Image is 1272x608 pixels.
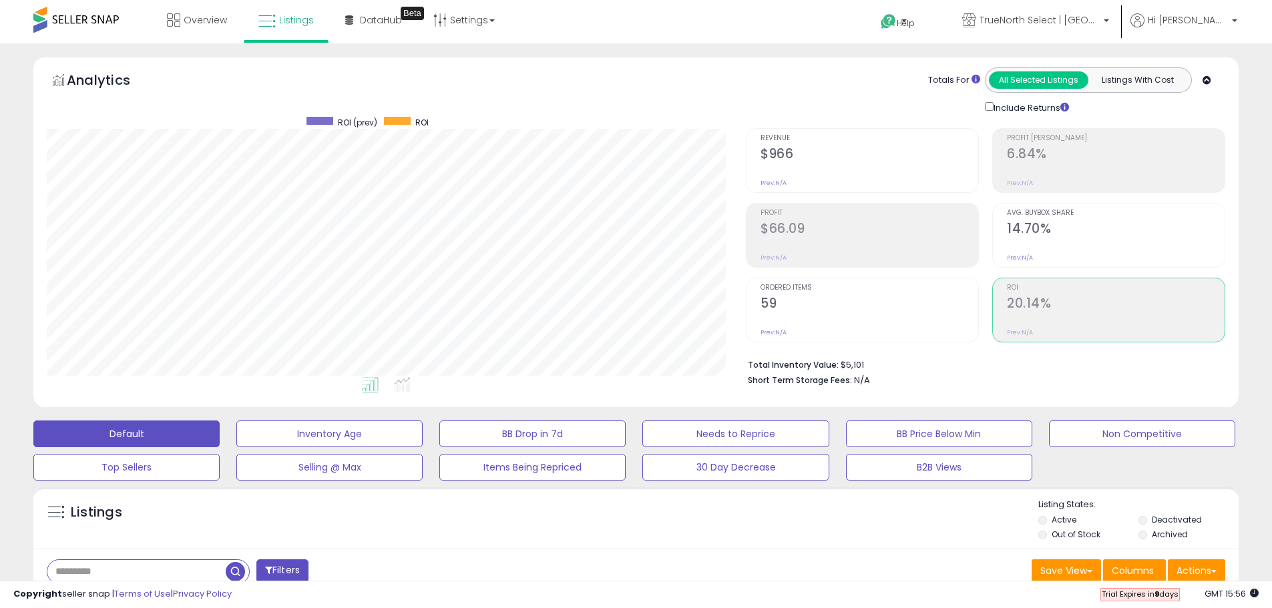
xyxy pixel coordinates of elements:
button: Default [33,420,220,447]
a: Privacy Policy [173,587,232,600]
h2: 59 [761,296,978,314]
button: Filters [256,559,308,583]
li: $5,101 [748,356,1215,372]
a: Hi [PERSON_NAME] [1130,13,1237,43]
strong: Copyright [13,587,62,600]
h2: 20.14% [1007,296,1225,314]
span: ROI [1007,284,1225,292]
small: Prev: N/A [761,254,787,262]
span: Ordered Items [761,284,978,292]
h2: 6.84% [1007,146,1225,164]
span: DataHub [360,13,402,27]
button: B2B Views [846,454,1032,481]
button: Needs to Reprice [642,420,829,447]
span: N/A [854,374,870,386]
div: seller snap | | [13,588,232,601]
label: Out of Stock [1052,529,1100,540]
span: Avg. Buybox Share [1007,210,1225,217]
label: Deactivated [1152,514,1202,525]
button: Selling @ Max [236,454,423,481]
h2: $966 [761,146,978,164]
span: Revenue [761,135,978,142]
button: Top Sellers [33,454,220,481]
span: Profit [PERSON_NAME] [1007,135,1225,142]
h2: $66.09 [761,221,978,239]
i: Get Help [880,13,897,30]
span: Help [897,17,915,29]
span: ROI [415,117,429,128]
small: Prev: N/A [761,328,787,336]
button: 30 Day Decrease [642,454,829,481]
small: Prev: N/A [1007,179,1033,187]
h5: Analytics [67,71,156,93]
div: Include Returns [975,99,1085,115]
span: Hi [PERSON_NAME] [1148,13,1228,27]
span: ROI (prev) [338,117,377,128]
small: Prev: N/A [1007,254,1033,262]
h2: 14.70% [1007,221,1225,239]
button: Columns [1103,559,1166,582]
a: Terms of Use [114,587,171,600]
div: Totals For [928,74,980,87]
button: All Selected Listings [989,71,1088,89]
p: Listing States: [1038,499,1239,511]
button: Listings With Cost [1088,71,1187,89]
span: Overview [184,13,227,27]
span: Trial Expires in days [1102,589,1179,599]
button: Inventory Age [236,420,423,447]
span: Listings [279,13,314,27]
small: Prev: N/A [1007,328,1033,336]
button: BB Drop in 7d [439,420,626,447]
small: Prev: N/A [761,179,787,187]
button: BB Price Below Min [846,420,1032,447]
label: Active [1052,514,1076,525]
a: Help [870,3,941,43]
span: TrueNorth Select | [GEOGRAPHIC_DATA] [980,13,1100,27]
div: Tooltip anchor [401,7,424,20]
button: Save View [1032,559,1101,582]
h5: Listings [71,503,122,522]
b: 9 [1154,589,1159,599]
span: Profit [761,210,978,217]
label: Archived [1152,529,1188,540]
span: Columns [1112,564,1154,577]
span: 2025-09-12 15:56 GMT [1205,587,1259,600]
button: Items Being Repriced [439,454,626,481]
button: Actions [1168,559,1225,582]
button: Non Competitive [1049,420,1235,447]
b: Total Inventory Value: [748,359,839,370]
b: Short Term Storage Fees: [748,374,852,386]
